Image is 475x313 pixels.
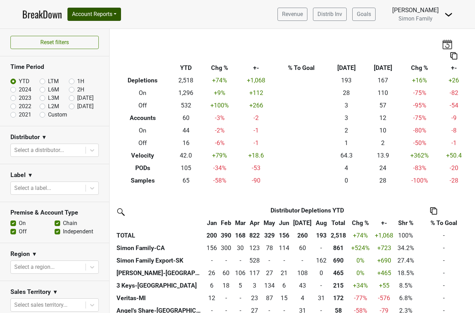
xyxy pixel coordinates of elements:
[262,279,277,292] td: 134
[115,125,171,137] th: On
[315,268,327,278] div: 0
[328,149,365,162] td: 64.3
[401,112,438,125] td: -75 %
[115,242,205,254] th: Simon Family-CA
[401,149,438,162] td: +362 %
[115,174,171,187] th: Samples
[395,242,416,254] td: 34.2%
[365,137,401,149] td: 2
[48,102,59,111] label: L2M
[27,171,33,179] span: ▼
[373,217,395,229] th: +-: activate to sort column ascending
[205,279,219,292] td: 6
[206,268,217,278] div: 26
[249,243,260,252] div: 123
[416,217,472,229] th: % To Goal: activate to sort column ascending
[262,217,277,229] th: May: activate to sort column ascending
[438,162,470,174] td: -20
[315,294,327,303] div: 31
[171,137,201,149] td: 16
[171,99,201,112] td: 532
[293,243,312,252] div: 60
[450,52,457,59] img: Copy to clipboard
[238,99,274,112] td: +266
[219,254,233,267] td: 0
[314,292,329,304] td: 31
[401,162,438,174] td: -83 %
[235,294,245,303] div: -
[398,15,433,22] span: Simon Family
[248,229,262,242] th: 822
[348,292,373,304] td: -77 %
[352,8,376,21] a: Goals
[220,256,231,265] div: -
[171,74,201,87] td: 2,518
[262,292,277,304] td: 87
[53,288,58,296] span: ▼
[201,74,238,87] td: +74 %
[277,279,291,292] td: 6
[401,125,438,137] td: -80 %
[314,242,329,254] td: 0
[19,111,31,119] label: 2021
[171,149,201,162] td: 42.0
[277,217,291,229] th: Jun: activate to sort column ascending
[395,229,416,242] td: 100%
[279,281,289,290] div: 6
[219,229,233,242] th: 390
[291,279,314,292] td: 43
[67,8,121,21] button: Account Reports
[279,243,289,252] div: 114
[328,99,365,112] td: 3
[233,279,248,292] td: 5
[249,281,260,290] div: 3
[438,112,470,125] td: -9
[238,137,274,149] td: -1
[263,268,275,278] div: 27
[238,125,274,137] td: -1
[248,279,262,292] td: 3
[262,242,277,254] td: 78
[235,268,245,278] div: 106
[401,137,438,149] td: -50 %
[263,281,275,290] div: 134
[401,74,438,87] td: +16 %
[115,137,171,149] th: Off
[238,62,274,74] th: +-
[416,229,472,242] td: -
[206,294,217,303] div: 12
[329,267,348,279] th: 465.000
[233,242,248,254] td: 30
[291,217,314,229] th: Jul: activate to sort column ascending
[416,279,472,292] td: -
[262,267,277,279] td: 27
[235,243,245,252] div: 30
[375,294,394,303] div: -576
[10,63,99,71] h3: Time Period
[315,243,327,252] div: -
[10,209,99,216] h3: Premise & Account Type
[248,242,262,254] td: 123
[77,77,84,86] label: 1H
[171,62,201,74] th: YTD
[233,292,248,304] td: 0
[275,62,328,74] th: % To Goal
[115,292,205,304] th: Veritas-MI
[401,99,438,112] td: -95 %
[220,281,231,290] div: 18
[395,267,416,279] td: 18.5%
[219,204,395,217] th: Distributor Depletions YTD
[291,229,314,242] th: 260
[330,256,346,265] div: 690
[438,87,470,99] td: -82
[279,294,289,303] div: 15
[438,125,470,137] td: -8
[401,62,438,74] th: Chg %
[293,268,312,278] div: 108
[201,99,238,112] td: +100 %
[115,87,171,99] th: On
[329,292,348,304] th: 172.003
[19,102,31,111] label: 2022
[10,250,30,258] h3: Region
[238,112,274,125] td: -2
